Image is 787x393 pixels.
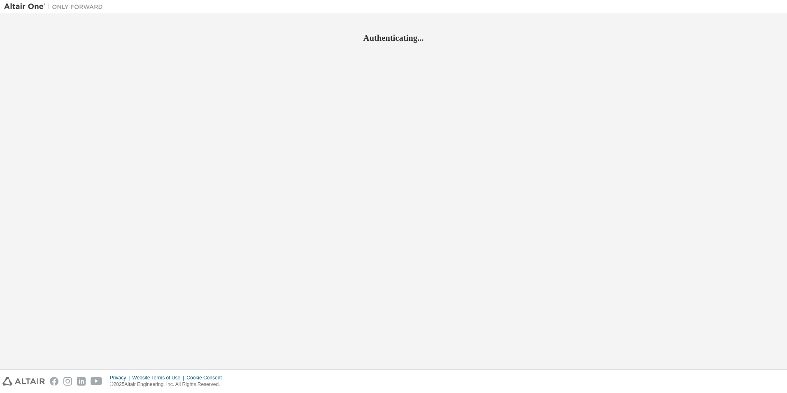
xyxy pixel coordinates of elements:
[132,374,186,381] div: Website Terms of Use
[63,377,72,386] img: instagram.svg
[77,377,86,386] img: linkedin.svg
[2,377,45,386] img: altair_logo.svg
[110,381,227,388] p: © 2025 Altair Engineering, Inc. All Rights Reserved.
[4,33,783,43] h2: Authenticating...
[110,374,132,381] div: Privacy
[4,2,107,11] img: Altair One
[91,377,102,386] img: youtube.svg
[186,374,226,381] div: Cookie Consent
[50,377,58,386] img: facebook.svg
